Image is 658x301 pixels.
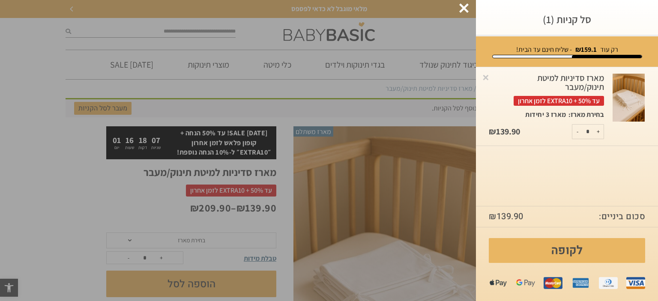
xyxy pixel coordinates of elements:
[489,126,496,137] span: ₪
[579,125,596,139] input: כמות המוצר
[599,211,645,223] strong: סכום ביניים:
[489,74,604,106] div: מארז סדיניות למיטת תינוק/מעבר
[613,74,645,122] img: מארז סדיניות למיטת תינוק/מעבר
[600,45,618,54] span: רק עוד
[516,274,535,292] img: gpay.png
[572,125,583,139] button: -
[571,274,590,292] img: amex.png
[626,274,645,292] img: visa.png
[525,110,566,119] p: מארז 3 יחידות
[575,45,597,54] strong: ₪
[489,238,645,263] a: לקופה
[593,125,604,139] button: +
[489,74,604,110] a: מארז סדיניות למיטת תינוק/מעברעד 50% + EXTRA10 לזמן אחרון
[489,126,520,137] bdi: 139.90
[489,210,523,223] bdi: 139.90
[489,210,496,223] span: ₪
[489,13,645,26] h3: סל קניות (1)
[516,45,572,54] span: - שליח חינם עד הבית!
[566,110,604,119] dt: בחירת מארז:
[581,45,597,54] span: 159.1
[489,274,508,292] img: apple%20pay.png
[482,73,490,81] a: Remove this item
[544,274,562,292] img: mastercard.png
[514,96,604,106] span: עד 50% + EXTRA10 לזמן אחרון
[599,274,618,292] img: diners.png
